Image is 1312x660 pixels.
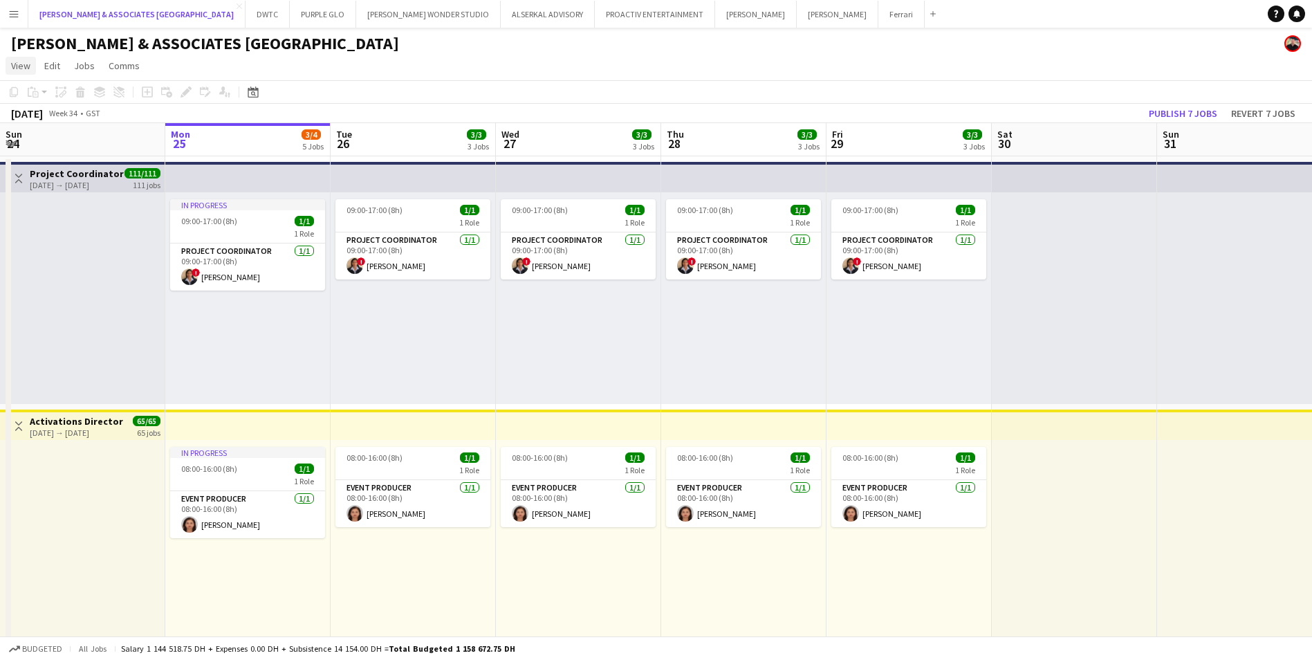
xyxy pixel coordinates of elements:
span: Thu [667,128,684,140]
a: Edit [39,57,66,75]
app-card-role: Project Coordinator1/109:00-17:00 (8h)![PERSON_NAME] [335,232,490,279]
app-job-card: 08:00-16:00 (8h)1/11 RoleEvent Producer1/108:00-16:00 (8h)[PERSON_NAME] [335,447,490,527]
span: Sun [1163,128,1179,140]
app-card-role: Project Coordinator1/109:00-17:00 (8h)![PERSON_NAME] [666,232,821,279]
app-job-card: 08:00-16:00 (8h)1/11 RoleEvent Producer1/108:00-16:00 (8h)[PERSON_NAME] [501,447,656,527]
span: Total Budgeted 1 158 672.75 DH [389,643,515,654]
button: [PERSON_NAME] [797,1,878,28]
span: 1 Role [294,476,314,486]
span: ! [853,257,861,266]
span: 1 Role [625,217,645,228]
button: Revert 7 jobs [1226,104,1301,122]
app-job-card: 09:00-17:00 (8h)1/11 RoleProject Coordinator1/109:00-17:00 (8h)![PERSON_NAME] [501,199,656,279]
span: 1/1 [460,205,479,215]
div: [DATE] → [DATE] [30,180,124,190]
button: DWTC [246,1,290,28]
button: Budgeted [7,641,64,657]
a: Jobs [68,57,100,75]
span: 29 [830,136,843,152]
span: Mon [171,128,190,140]
span: 09:00-17:00 (8h) [512,205,568,215]
span: 08:00-16:00 (8h) [181,464,237,474]
span: 65/65 [133,416,160,426]
button: PROACTIV ENTERTAINMENT [595,1,715,28]
span: 1/1 [791,452,810,463]
span: 25 [169,136,190,152]
span: 30 [995,136,1013,152]
div: [DATE] [11,107,43,120]
button: PURPLE GLO [290,1,356,28]
div: In progress [170,447,325,458]
span: 09:00-17:00 (8h) [181,216,237,226]
span: 09:00-17:00 (8h) [677,205,733,215]
span: 1 Role [955,465,975,475]
span: 1/1 [625,205,645,215]
app-card-role: Event Producer1/108:00-16:00 (8h)[PERSON_NAME] [831,480,986,527]
div: 111 jobs [133,178,160,190]
h3: Project Coordinator [30,167,124,180]
span: 09:00-17:00 (8h) [842,205,898,215]
span: 3/3 [963,129,982,140]
app-job-card: In progress08:00-16:00 (8h)1/11 RoleEvent Producer1/108:00-16:00 (8h)[PERSON_NAME] [170,447,325,538]
div: In progress [170,199,325,210]
span: 1/1 [791,205,810,215]
span: Budgeted [22,644,62,654]
app-user-avatar: Glenn Lloyd [1284,35,1301,52]
app-card-role: Event Producer1/108:00-16:00 (8h)[PERSON_NAME] [666,480,821,527]
div: 3 Jobs [963,141,985,152]
span: 1 Role [625,465,645,475]
span: View [11,59,30,72]
div: GST [86,108,100,118]
span: 1 Role [790,465,810,475]
app-job-card: 09:00-17:00 (8h)1/11 RoleProject Coordinator1/109:00-17:00 (8h)![PERSON_NAME] [666,199,821,279]
span: All jobs [76,643,109,654]
app-job-card: 08:00-16:00 (8h)1/11 RoleEvent Producer1/108:00-16:00 (8h)[PERSON_NAME] [831,447,986,527]
span: 1 Role [459,465,479,475]
app-job-card: In progress09:00-17:00 (8h)1/11 RoleProject Coordinator1/109:00-17:00 (8h)![PERSON_NAME] [170,199,325,291]
span: 3/3 [632,129,652,140]
app-card-role: Event Producer1/108:00-16:00 (8h)[PERSON_NAME] [170,491,325,538]
span: 28 [665,136,684,152]
span: 111/111 [124,168,160,178]
span: 1/1 [295,216,314,226]
div: 3 Jobs [468,141,489,152]
span: 08:00-16:00 (8h) [347,452,403,463]
span: ! [357,257,365,266]
span: 1/1 [956,452,975,463]
span: Sun [6,128,22,140]
div: Salary 1 144 518.75 DH + Expenses 0.00 DH + Subsistence 14 154.00 DH = [121,643,515,654]
span: 1/1 [625,452,645,463]
h3: Activations Director [30,415,123,428]
span: 1/1 [295,464,314,474]
a: Comms [103,57,145,75]
button: [PERSON_NAME] [715,1,797,28]
button: [PERSON_NAME] WONDER STUDIO [356,1,501,28]
button: Publish 7 jobs [1143,104,1223,122]
button: [PERSON_NAME] & ASSOCIATES [GEOGRAPHIC_DATA] [28,1,246,28]
div: 65 jobs [137,426,160,438]
a: View [6,57,36,75]
app-card-role: Project Coordinator1/109:00-17:00 (8h)![PERSON_NAME] [170,244,325,291]
span: Jobs [74,59,95,72]
app-card-role: Project Coordinator1/109:00-17:00 (8h)![PERSON_NAME] [831,232,986,279]
span: Wed [501,128,519,140]
span: 1 Role [955,217,975,228]
span: 24 [3,136,22,152]
div: [DATE] → [DATE] [30,428,123,438]
span: Week 34 [46,108,80,118]
div: 5 Jobs [302,141,324,152]
span: ! [192,268,200,277]
span: 31 [1161,136,1179,152]
span: 27 [499,136,519,152]
app-card-role: Project Coordinator1/109:00-17:00 (8h)![PERSON_NAME] [501,232,656,279]
app-job-card: 08:00-16:00 (8h)1/11 RoleEvent Producer1/108:00-16:00 (8h)[PERSON_NAME] [666,447,821,527]
div: 09:00-17:00 (8h)1/11 RoleProject Coordinator1/109:00-17:00 (8h)![PERSON_NAME] [335,199,490,279]
app-job-card: 09:00-17:00 (8h)1/11 RoleProject Coordinator1/109:00-17:00 (8h)![PERSON_NAME] [831,199,986,279]
span: Edit [44,59,60,72]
